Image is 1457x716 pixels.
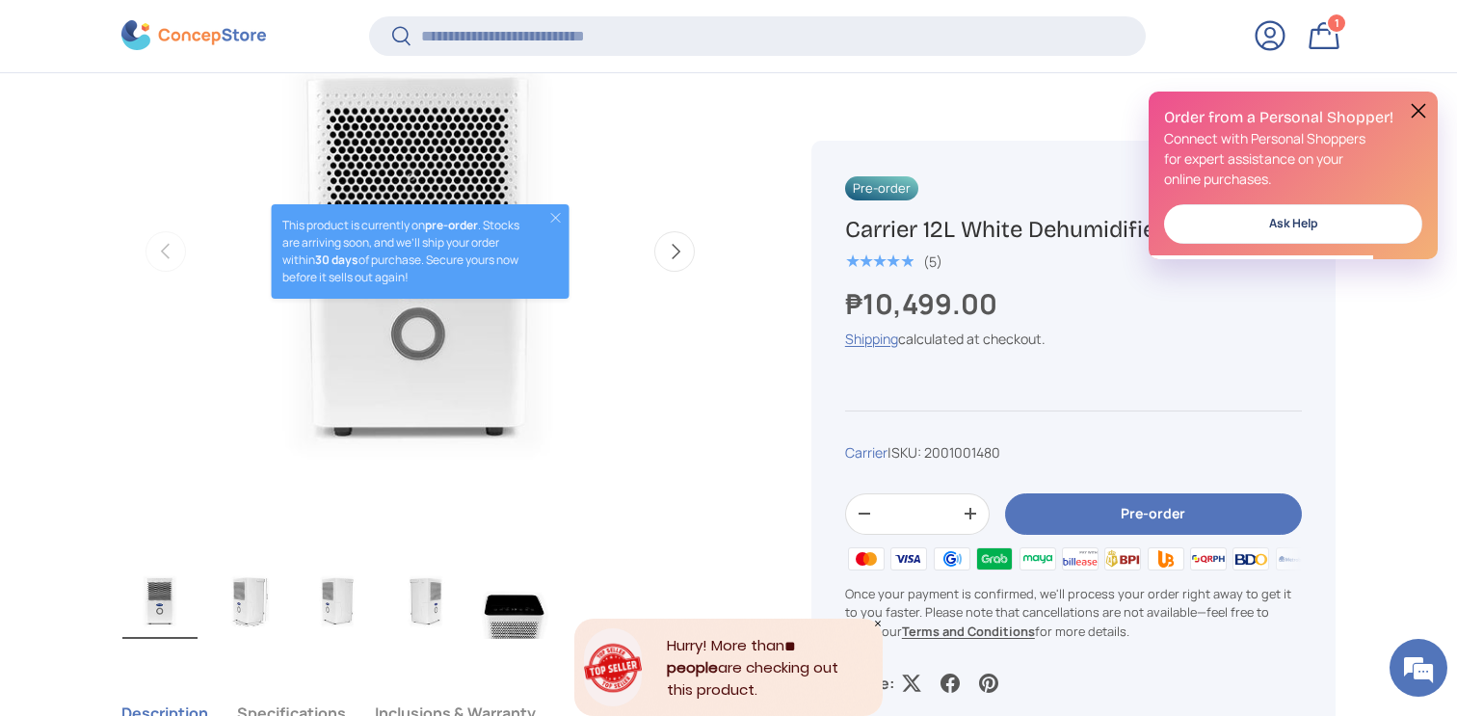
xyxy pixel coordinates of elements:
img: master [845,544,887,573]
h2: Order from a Personal Shopper! [1164,107,1422,128]
div: Close [873,619,883,628]
span: Pre-order [845,176,918,200]
img: grabpay [973,544,1016,573]
img: gcash [931,544,973,573]
img: carrier-dehumidifier-12-liter-full-view-concepstore [122,562,198,639]
img: ubp [1144,544,1186,573]
p: Connect with Personal Shoppers for expert assistance on your online purchases. [1164,128,1422,189]
a: Terms and Conditions [902,623,1035,640]
h1: Carrier 12L White Dehumidifier [845,215,1302,245]
div: 5.0 out of 5.0 stars [845,253,914,271]
img: billease [1059,544,1101,573]
strong: 30 days [315,252,358,268]
a: Carrier [845,443,887,462]
a: 5.0 out of 5.0 stars (5) [845,250,942,271]
img: carrier-dehumidifier-12-liter-left-side-with-dimensions-view-concepstore [211,562,286,639]
strong: pre-order [425,217,478,233]
img: maya [1016,544,1058,573]
img: carrier-dehumidifier-12-liter-top-with-buttons-view-concepstore [477,562,552,639]
a: Ask Help [1164,204,1422,244]
a: Shipping [845,330,898,348]
button: Pre-order [1005,493,1302,535]
img: bpi [1101,544,1144,573]
img: qrph [1187,544,1230,573]
span: | [887,443,1000,462]
img: metrobank [1273,544,1315,573]
img: visa [887,544,930,573]
div: calculated at checkout. [845,329,1302,349]
img: ConcepStore [121,21,266,51]
img: carrier-dehumidifier-12-liter-left-side-view-concepstore [300,562,375,639]
span: 2001001480 [924,443,1000,462]
strong: ₱10,499.00 [845,284,1002,323]
img: carrier-dehumidifier-12-liter-right-side-view-concepstore [388,562,464,639]
span: SKU: [891,443,921,462]
p: Once your payment is confirmed, we'll process your order right away to get it to you faster. Plea... [845,586,1302,642]
span: 1 [1335,16,1339,31]
div: (5) [923,254,942,269]
span: ★★★★★ [845,252,914,272]
img: bdo [1230,544,1272,573]
p: This product is currently on . Stocks are arriving soon, and we’ll ship your order within of purc... [282,217,530,286]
